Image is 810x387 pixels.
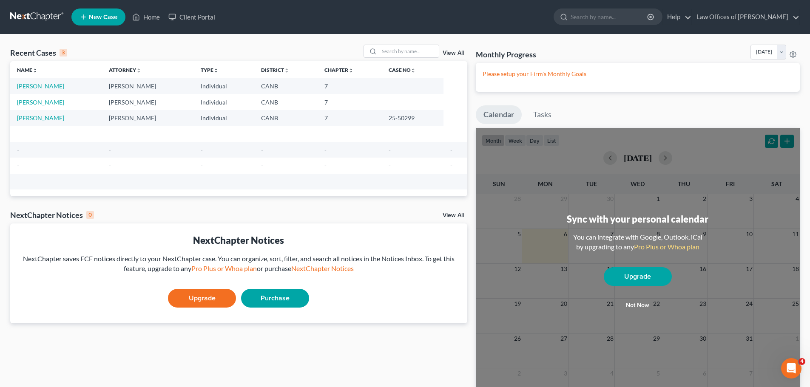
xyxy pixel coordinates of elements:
div: Recent Cases [10,48,67,58]
span: - [450,130,452,137]
td: CANB [254,110,317,126]
a: Tasks [526,105,559,124]
span: - [17,130,19,137]
a: Typeunfold_more [201,67,219,73]
span: - [389,162,391,169]
div: NextChapter Notices [10,210,94,220]
input: Search by name... [571,9,648,25]
div: 3 [60,49,67,56]
a: Purchase [241,289,309,308]
a: Pro Plus or Whoa plan [634,243,699,251]
i: unfold_more [348,68,353,73]
td: CANB [254,94,317,110]
a: Calendar [476,105,522,124]
a: Pro Plus or Whoa plan [191,264,257,272]
a: Districtunfold_more [261,67,289,73]
td: CANB [254,78,317,94]
a: Chapterunfold_more [324,67,353,73]
span: New Case [89,14,117,20]
span: - [109,130,111,137]
span: - [261,146,263,153]
i: unfold_more [213,68,219,73]
a: [PERSON_NAME] [17,82,64,90]
span: - [261,162,263,169]
a: Nameunfold_more [17,67,37,73]
span: - [201,178,203,185]
td: [PERSON_NAME] [102,94,194,110]
div: NextChapter Notices [17,234,460,247]
h3: Monthly Progress [476,49,536,59]
i: unfold_more [411,68,416,73]
p: Please setup your Firm's Monthly Goals [483,70,793,78]
a: Law Offices of [PERSON_NAME] [692,9,799,25]
i: unfold_more [136,68,141,73]
span: - [324,146,327,153]
span: - [17,178,19,185]
td: [PERSON_NAME] [102,78,194,94]
td: [PERSON_NAME] [102,110,194,126]
span: - [389,178,391,185]
span: - [261,130,263,137]
span: - [324,130,327,137]
input: Search by name... [379,45,439,57]
a: Home [128,9,164,25]
span: - [109,178,111,185]
span: - [17,146,19,153]
span: - [109,162,111,169]
div: NextChapter saves ECF notices directly to your NextChapter case. You can organize, sort, filter, ... [17,254,460,274]
span: - [324,178,327,185]
a: [PERSON_NAME] [17,99,64,106]
div: 0 [86,211,94,219]
span: - [450,146,452,153]
span: - [17,162,19,169]
div: Sync with your personal calendar [567,212,708,226]
a: View All [443,212,464,218]
a: Attorneyunfold_more [109,67,141,73]
span: - [201,130,203,137]
iframe: Intercom live chat [781,358,801,379]
td: 7 [318,78,382,94]
span: - [109,146,111,153]
span: - [261,178,263,185]
i: unfold_more [284,68,289,73]
span: - [389,146,391,153]
td: 7 [318,94,382,110]
td: Individual [194,110,254,126]
a: [PERSON_NAME] [17,114,64,121]
span: - [389,130,391,137]
a: NextChapter Notices [291,264,354,272]
span: 4 [799,358,805,365]
td: Individual [194,94,254,110]
td: Individual [194,78,254,94]
td: 7 [318,110,382,126]
span: - [450,178,452,185]
i: unfold_more [32,68,37,73]
a: View All [443,50,464,56]
button: Not now [604,297,672,314]
a: Upgrade [168,289,236,308]
a: Client Portal [164,9,219,25]
a: Case Nounfold_more [389,67,416,73]
a: Upgrade [604,267,672,286]
a: Help [663,9,691,25]
div: You can integrate with Google, Outlook, iCal by upgrading to any [570,232,706,252]
span: - [201,146,203,153]
span: - [201,162,203,169]
td: 25-50299 [382,110,443,126]
span: - [450,162,452,169]
span: - [324,162,327,169]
